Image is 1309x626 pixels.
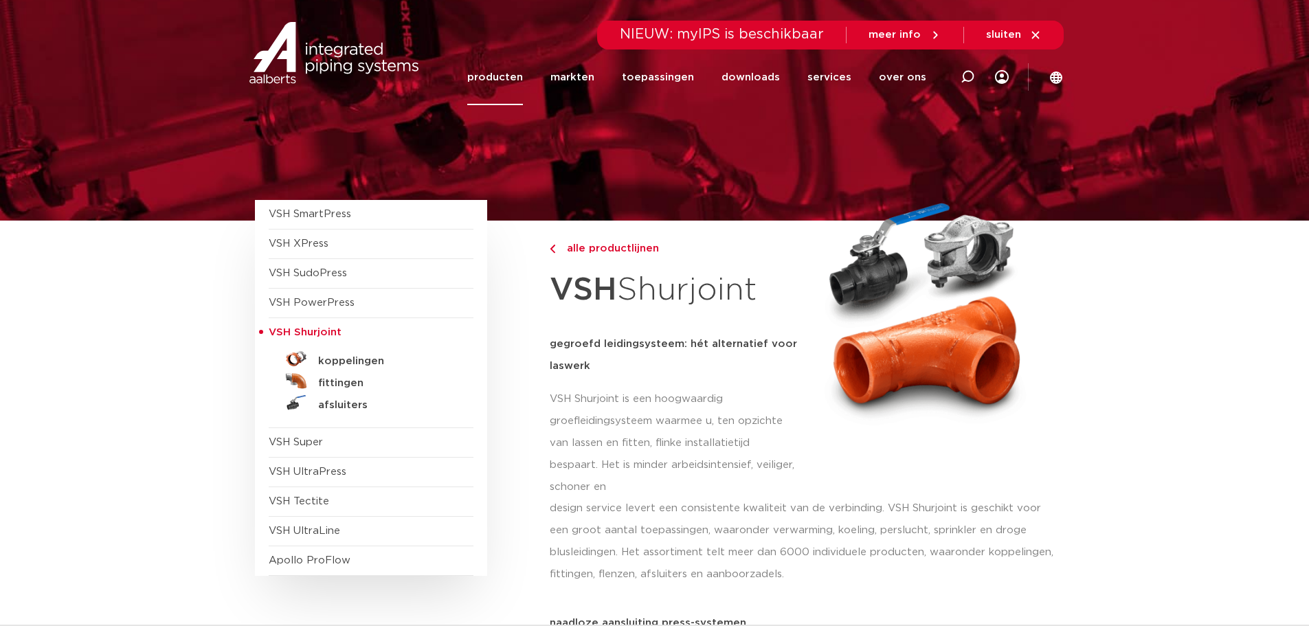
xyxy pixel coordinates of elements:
[550,388,798,498] p: VSH Shurjoint is een hoogwaardig groefleidingsysteem waarmee u, ten opzichte van lassen en fitten...
[869,29,941,41] a: meer info
[269,392,473,414] a: afsluiters
[269,348,473,370] a: koppelingen
[269,467,346,477] a: VSH UltraPress
[269,238,328,249] a: VSH XPress
[550,245,555,254] img: chevron-right.svg
[318,377,454,390] h5: fittingen
[269,496,329,506] a: VSH Tectite
[620,27,824,41] span: NIEUW: myIPS is beschikbaar
[622,49,694,105] a: toepassingen
[318,355,454,368] h5: koppelingen
[879,49,926,105] a: over ons
[467,49,926,105] nav: Menu
[986,30,1021,40] span: sluiten
[269,370,473,392] a: fittingen
[550,241,798,257] a: alle productlijnen
[869,30,921,40] span: meer info
[269,209,351,219] a: VSH SmartPress
[995,49,1009,105] div: my IPS
[550,333,798,377] h5: gegroefd leidingsysteem: hét alternatief voor laswerk
[269,268,347,278] a: VSH SudoPress
[269,555,350,566] a: Apollo ProFlow
[550,264,798,317] h1: Shurjoint
[559,243,659,254] span: alle productlijnen
[721,49,780,105] a: downloads
[269,298,355,308] a: VSH PowerPress
[550,498,1055,585] p: design service levert een consistente kwaliteit van de verbinding. VSH Shurjoint is geschikt voor...
[269,526,340,536] a: VSH UltraLine
[550,49,594,105] a: markten
[467,49,523,105] a: producten
[318,399,454,412] h5: afsluiters
[550,274,617,306] strong: VSH
[269,327,342,337] span: VSH Shurjoint
[269,437,323,447] a: VSH Super
[807,49,851,105] a: services
[986,29,1042,41] a: sluiten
